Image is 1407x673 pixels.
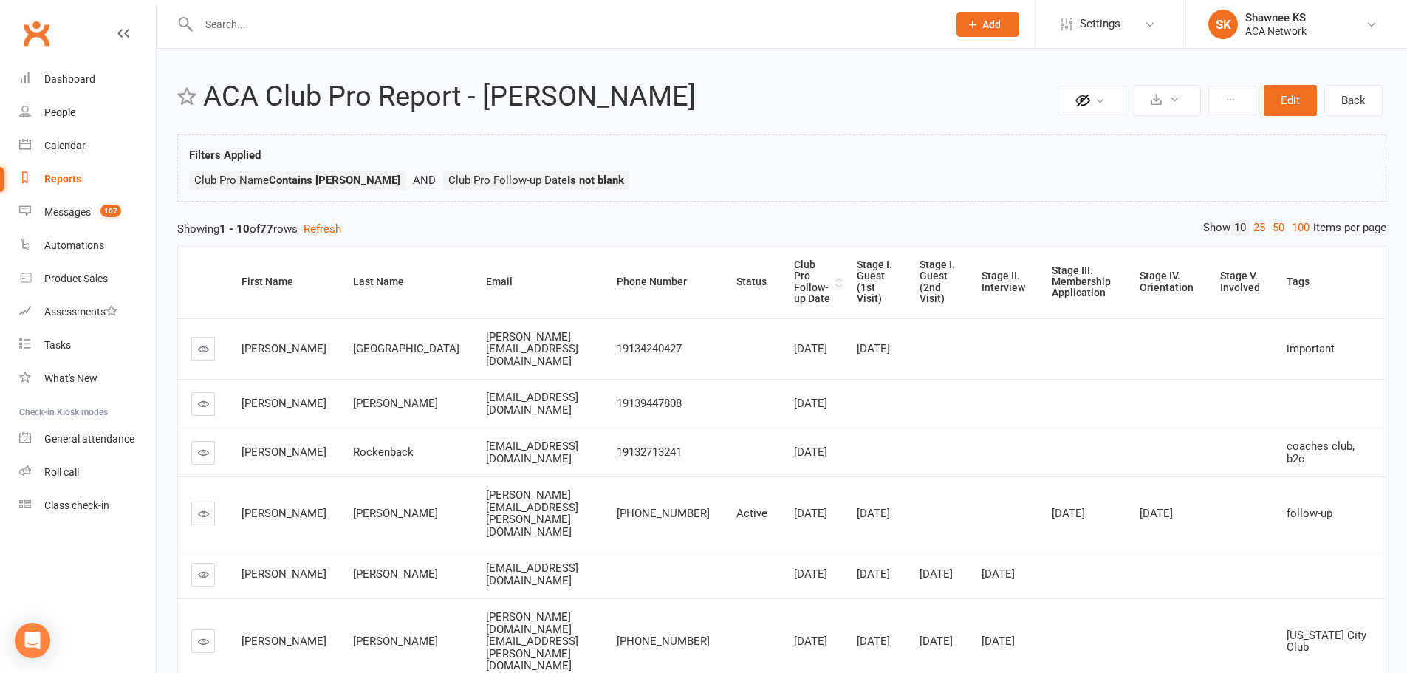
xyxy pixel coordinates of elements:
[19,163,156,196] a: Reports
[242,397,326,410] span: [PERSON_NAME]
[19,295,156,329] a: Assessments
[44,306,117,318] div: Assessments
[1052,507,1085,520] span: [DATE]
[617,445,682,459] span: 19132713241
[19,196,156,229] a: Messages 107
[242,276,328,287] div: First Name
[19,329,156,362] a: Tasks
[242,342,326,355] span: [PERSON_NAME]
[19,63,156,96] a: Dashboard
[242,635,326,648] span: [PERSON_NAME]
[617,276,711,287] div: Phone Number
[1287,342,1335,355] span: important
[269,174,400,187] strong: Contains [PERSON_NAME]
[920,259,957,305] div: Stage I. Guest (2nd Visit)
[19,96,156,129] a: People
[19,489,156,522] a: Class kiosk mode
[920,567,953,581] span: [DATE]
[736,276,769,287] div: Status
[1208,10,1238,39] div: SK
[617,635,710,648] span: [PHONE_NUMBER]
[19,129,156,163] a: Calendar
[794,567,827,581] span: [DATE]
[353,567,438,581] span: [PERSON_NAME]
[1203,220,1386,236] div: Show items per page
[794,259,832,305] div: Club Pro Follow-up Date
[44,273,108,284] div: Product Sales
[1250,220,1269,236] a: 25
[44,106,75,118] div: People
[486,276,592,287] div: Email
[486,610,578,672] span: [PERSON_NAME][DOMAIN_NAME][EMAIL_ADDRESS][PERSON_NAME][DOMAIN_NAME]
[44,73,95,85] div: Dashboard
[19,456,156,489] a: Roll call
[567,174,624,187] strong: Is not blank
[242,567,326,581] span: [PERSON_NAME]
[1140,270,1195,293] div: Stage IV. Orientation
[486,561,578,587] span: [EMAIL_ADDRESS][DOMAIN_NAME]
[857,635,890,648] span: [DATE]
[44,173,81,185] div: Reports
[353,276,461,287] div: Last Name
[1230,220,1250,236] a: 10
[1287,276,1374,287] div: Tags
[44,372,97,384] div: What's New
[189,148,261,162] strong: Filters Applied
[1287,629,1366,655] span: [US_STATE] City Club
[242,445,326,459] span: [PERSON_NAME]
[486,330,578,368] span: [PERSON_NAME][EMAIL_ADDRESS][DOMAIN_NAME]
[177,220,1386,238] div: Showing of rows
[794,397,827,410] span: [DATE]
[353,397,438,410] span: [PERSON_NAME]
[44,140,86,151] div: Calendar
[486,488,578,539] span: [PERSON_NAME][EMAIL_ADDRESS][PERSON_NAME][DOMAIN_NAME]
[1140,507,1173,520] span: [DATE]
[1052,265,1115,299] div: Stage III. Membership Application
[736,507,767,520] span: Active
[353,342,459,355] span: [GEOGRAPHIC_DATA]
[1324,85,1383,116] a: Back
[19,229,156,262] a: Automations
[920,635,953,648] span: [DATE]
[203,81,1054,112] h2: ACA Club Pro Report - [PERSON_NAME]
[219,222,250,236] strong: 1 - 10
[617,507,710,520] span: [PHONE_NUMBER]
[486,440,578,465] span: [EMAIL_ADDRESS][DOMAIN_NAME]
[982,635,1015,648] span: [DATE]
[982,18,1001,30] span: Add
[857,507,890,520] span: [DATE]
[1288,220,1313,236] a: 100
[18,15,55,52] a: Clubworx
[1287,440,1355,465] span: coaches club, b2c
[44,466,79,478] div: Roll call
[1245,11,1307,24] div: Shawnee KS
[44,499,109,511] div: Class check-in
[486,391,578,417] span: [EMAIL_ADDRESS][DOMAIN_NAME]
[1287,507,1332,520] span: follow-up
[1269,220,1288,236] a: 50
[857,259,894,305] div: Stage I. Guest (1st Visit)
[617,342,682,355] span: 19134240427
[242,507,326,520] span: [PERSON_NAME]
[982,567,1015,581] span: [DATE]
[794,507,827,520] span: [DATE]
[353,507,438,520] span: [PERSON_NAME]
[857,567,890,581] span: [DATE]
[794,445,827,459] span: [DATE]
[44,433,134,445] div: General attendance
[19,262,156,295] a: Product Sales
[1220,270,1261,293] div: Stage V. Involved
[353,445,414,459] span: Rockenback
[1264,85,1317,116] button: Edit
[956,12,1019,37] button: Add
[194,14,937,35] input: Search...
[15,623,50,658] div: Open Intercom Messenger
[19,362,156,395] a: What's New
[448,174,624,187] span: Club Pro Follow-up Date
[44,206,91,218] div: Messages
[19,423,156,456] a: General attendance kiosk mode
[304,220,341,238] button: Refresh
[44,239,104,251] div: Automations
[794,342,827,355] span: [DATE]
[353,635,438,648] span: [PERSON_NAME]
